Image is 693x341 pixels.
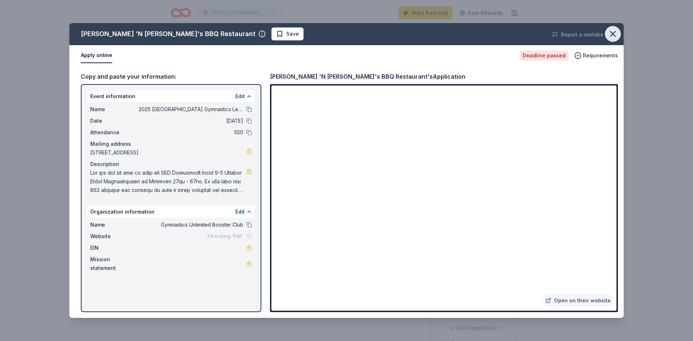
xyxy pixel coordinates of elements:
div: Copy and paste your information: [81,72,261,81]
span: Gymnastics Unlimited Booster Club [139,220,243,229]
span: Save [286,30,299,38]
span: Mission statement [90,255,139,272]
button: Save [271,27,304,40]
span: Website [90,232,139,241]
div: Organization information [87,206,255,218]
div: Mailing address [90,140,252,148]
div: [PERSON_NAME] 'N [PERSON_NAME]'s BBQ Restaurant [81,28,256,40]
div: Event information [87,91,255,102]
div: Description [90,160,252,169]
span: Fill in using "Edit" [208,233,243,239]
button: Edit [235,207,245,216]
span: Attendance [90,128,139,137]
div: Deadline passed [520,51,568,61]
span: [STREET_ADDRESS] [90,148,246,157]
div: [PERSON_NAME] 'N [PERSON_NAME]'s BBQ Restaurant's Application [270,72,465,81]
span: 2025 [GEOGRAPHIC_DATA] Gymnastics Level 1-5 [US_STATE] State Championships [139,105,243,114]
span: Requirements [583,51,618,60]
button: Edit [235,92,245,101]
button: Requirements [574,51,618,60]
span: [DATE] [139,117,243,125]
button: Report a mistake [552,30,603,39]
a: Open on their website [542,293,614,308]
span: Name [90,220,139,229]
span: Date [90,117,139,125]
span: Name [90,105,139,114]
button: Apply online [81,48,112,63]
span: 550 [139,128,243,137]
span: Lor ips dol sit ame co adip eli SED Doeiusmodt Incid 9-5 Utlabor Etdol Magnaaliquaen ad Minimven ... [90,169,246,194]
span: EIN [90,244,139,252]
